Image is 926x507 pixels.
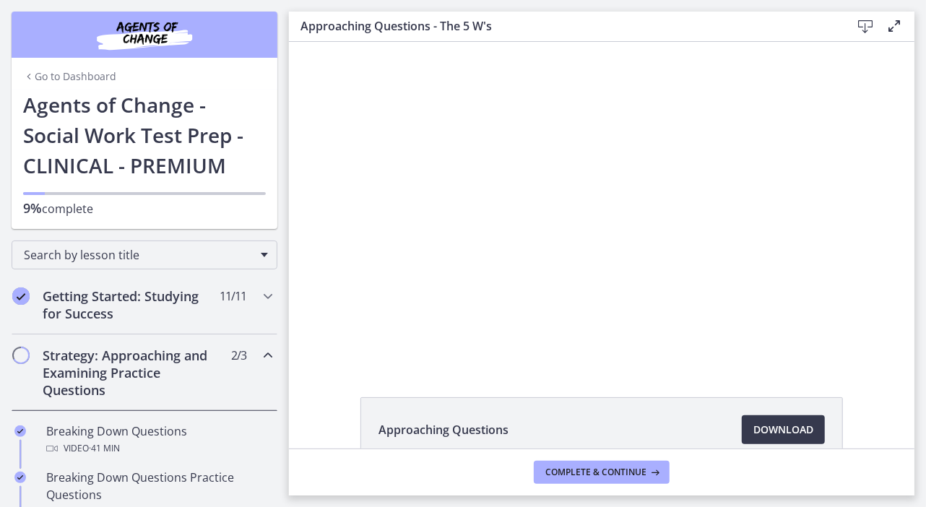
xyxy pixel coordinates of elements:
[545,467,646,478] span: Complete & continue
[43,287,219,322] h2: Getting Started: Studying for Success
[534,461,670,484] button: Complete & continue
[23,69,116,84] a: Go to Dashboard
[89,440,120,457] span: · 41 min
[23,199,266,217] p: complete
[46,422,272,457] div: Breaking Down Questions
[220,287,246,305] span: 11 / 11
[12,240,277,269] div: Search by lesson title
[289,42,914,364] iframe: Video Lesson
[12,287,30,305] i: Completed
[753,421,813,438] span: Download
[23,199,42,217] span: 9%
[378,421,509,438] span: Approaching Questions
[231,347,246,364] span: 2 / 3
[14,425,26,437] i: Completed
[14,472,26,483] i: Completed
[23,90,266,181] h1: Agents of Change - Social Work Test Prep - CLINICAL - PREMIUM
[300,17,828,35] h3: Approaching Questions - The 5 W's
[58,17,231,52] img: Agents of Change
[24,247,254,263] span: Search by lesson title
[742,415,825,444] a: Download
[43,347,219,399] h2: Strategy: Approaching and Examining Practice Questions
[46,440,272,457] div: Video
